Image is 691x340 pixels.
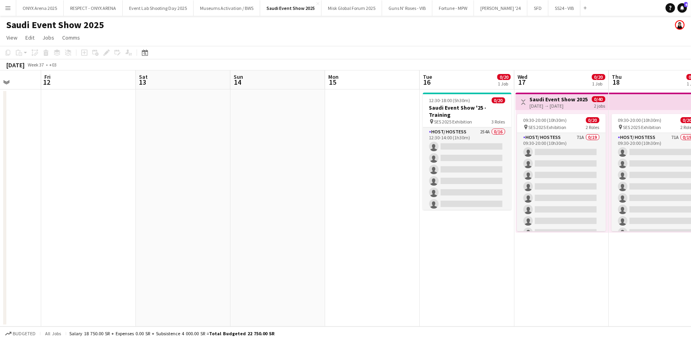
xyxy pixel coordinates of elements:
div: +03 [49,62,57,68]
span: Jobs [42,34,54,41]
button: RESPECT - ONYX ARENA [64,0,123,16]
button: SS24 - VIB [548,0,581,16]
span: 4 [684,2,688,7]
button: Saudi Event Show 2025 [260,0,322,16]
a: Jobs [39,32,57,43]
div: [DATE] [6,61,25,69]
button: SFD [527,0,548,16]
button: Guns N' Roses - VIB [382,0,432,16]
h1: Saudi Event Show 2025 [6,19,104,31]
div: Salary 18 750.00 SR + Expenses 0.00 SR + Subsistence 4 000.00 SR = [69,331,274,336]
span: View [6,34,17,41]
a: View [3,32,21,43]
span: Week 37 [26,62,46,68]
span: All jobs [44,331,63,336]
a: Edit [22,32,38,43]
a: 4 [678,3,687,13]
button: ONYX Arena 2025 [16,0,64,16]
a: Comms [59,32,83,43]
button: Museums Activation / BWS [194,0,260,16]
button: Misk Global Forum 2025 [322,0,382,16]
button: Fortune - MPW [432,0,474,16]
span: Edit [25,34,34,41]
button: Event Lab Shooting Day 2025 [123,0,194,16]
button: Budgeted [4,329,37,338]
button: [PERSON_NAME] '24 [474,0,527,16]
app-user-avatar: Reem Al Shorafa [675,20,685,30]
span: Budgeted [13,331,36,336]
span: Comms [62,34,80,41]
span: Total Budgeted 22 750.00 SR [209,331,274,336]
